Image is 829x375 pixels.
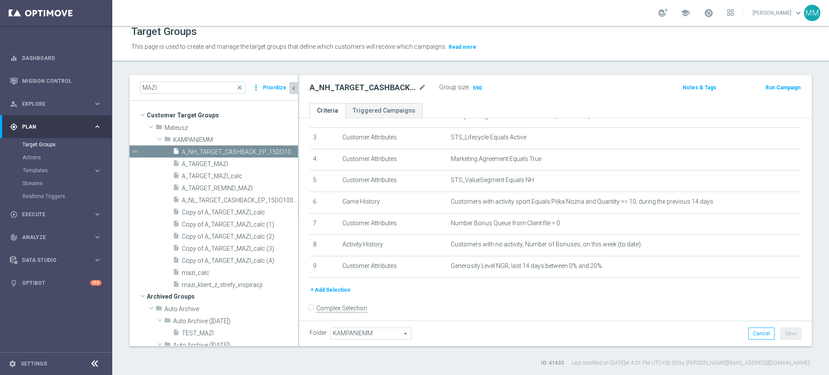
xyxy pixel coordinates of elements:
[173,318,298,325] span: Auto Archive (2022-12-19)
[182,197,298,204] span: A_NL_TARGET_CASHBACK_EP_15DO100_011025
[339,149,447,170] td: Customer Attributes
[10,279,18,287] i: lightbulb
[236,84,243,91] span: close
[93,123,101,131] i: keyboard_arrow_right
[182,173,298,180] span: A_TARGET_MAZI_calc
[173,268,180,278] i: insert_drive_file
[9,280,102,287] button: lightbulb Optibot +10
[182,245,298,252] span: Copy of A_TARGET_MAZI_calc (3)
[93,256,101,264] i: keyboard_arrow_right
[10,123,93,131] div: Plan
[173,220,180,230] i: insert_drive_file
[164,341,171,351] i: folder
[310,256,339,277] td: 9
[22,69,101,92] a: Mission Control
[22,212,93,217] span: Execute
[182,221,298,228] span: Copy of A_TARGET_MAZI_calc (1)
[310,329,327,337] label: Folder
[22,271,90,294] a: Optibot
[22,101,93,107] span: Explore
[173,172,180,182] i: insert_drive_file
[451,220,560,227] span: Number Bonus Queue from Client file = 0
[10,211,93,218] div: Execute
[147,109,298,121] span: Customer Target Groups
[173,280,180,290] i: insert_drive_file
[794,8,803,18] span: keyboard_arrow_down
[682,83,717,92] button: Notes & Tags
[339,256,447,277] td: Customer Attributes
[22,164,111,177] div: Templates
[310,170,339,192] td: 5
[182,269,298,277] span: mazi_calc
[23,168,85,173] span: Templates
[448,42,477,52] button: Read more
[165,306,298,313] span: Auto Archive
[22,167,102,174] div: Templates keyboard_arrow_right
[22,177,111,190] div: Streams
[262,82,288,94] button: Prioritize
[472,85,483,93] span: 590
[22,141,90,148] a: Target Groups
[451,241,641,248] span: Customers with no activity, Number of Bonuses, on this week (to date)
[439,84,468,91] label: Group size
[9,55,102,62] div: equalizer Dashboard
[339,213,447,235] td: Customer Attributes
[90,280,101,286] div: +10
[451,262,602,270] span: Generosity Level NGR, last 14 days between 0% and 20%
[748,328,775,340] button: Cancel
[252,82,260,94] i: more_vert
[22,151,111,164] div: Actions
[310,82,417,93] h2: A_NH_TARGET_CASHBACK_EP_15DO100_011025
[310,149,339,170] td: 4
[310,235,339,256] td: 8
[10,54,18,62] i: equalizer
[131,43,446,50] span: This page is used to create and manage the target groups that define which customers will receive...
[9,234,102,241] div: track_changes Analyze keyboard_arrow_right
[182,330,298,337] span: TEST_MAZI
[9,360,16,368] i: settings
[173,196,180,206] i: insert_drive_file
[339,170,447,192] td: Customer Attributes
[752,6,804,19] a: [PERSON_NAME]keyboard_arrow_down
[310,192,339,213] td: 6
[345,103,423,118] a: Triggered Campaigns
[339,192,447,213] td: Game History
[289,82,298,94] button: chevron_left
[93,233,101,241] i: keyboard_arrow_right
[173,256,180,266] i: insert_drive_file
[9,78,102,85] div: Mission Control
[9,123,102,130] div: gps_fixed Plan keyboard_arrow_right
[10,47,101,69] div: Dashboard
[339,128,447,149] td: Customer Attributes
[10,123,18,131] i: gps_fixed
[22,124,93,129] span: Plan
[310,285,351,295] button: + Add Selection
[451,176,534,184] span: STS_ValueSegment Equals NH
[680,8,690,18] span: school
[10,233,93,241] div: Analyze
[780,328,801,340] button: Save
[155,123,162,133] i: folder
[10,100,18,108] i: person_search
[9,211,102,218] button: play_circle_outline Execute keyboard_arrow_right
[451,155,541,163] span: Marketing Agreement Equals True
[9,257,102,264] button: Data Studio keyboard_arrow_right
[22,193,90,200] a: Realtime Triggers
[10,256,93,264] div: Data Studio
[21,361,47,366] a: Settings
[572,359,810,367] label: Last modified on [DATE] at 4:01 PM UTC+02:00 by [PERSON_NAME][EMAIL_ADDRESS][DOMAIN_NAME]
[22,47,101,69] a: Dashboard
[165,124,298,132] span: Mateusz
[9,101,102,107] button: person_search Explore keyboard_arrow_right
[765,83,801,92] button: Run Campaign
[10,100,93,108] div: Explore
[147,290,298,303] span: Archived Groups
[10,233,18,241] i: track_changes
[22,138,111,151] div: Target Groups
[22,154,90,161] a: Actions
[182,281,298,289] span: mazi_klient_z_strefy_inspiracji
[173,329,180,339] i: insert_drive_file
[93,100,101,108] i: keyboard_arrow_right
[10,211,18,218] i: play_circle_outline
[316,304,367,312] label: Complex Selection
